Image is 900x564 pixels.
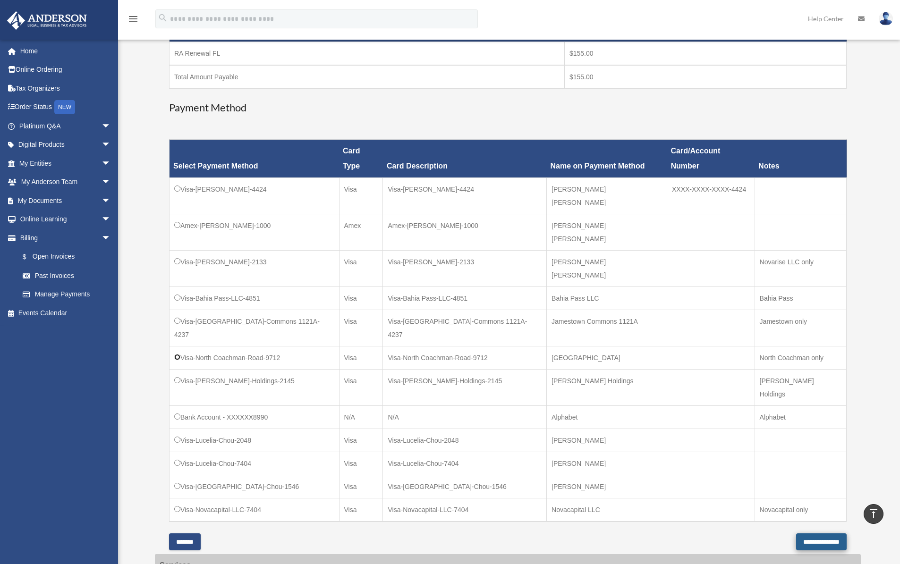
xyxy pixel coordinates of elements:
[383,406,547,429] td: N/A
[25,25,104,32] div: Domain: [DOMAIN_NAME]
[170,287,340,310] td: Visa-Bahia Pass-LLC-4851
[564,65,846,89] td: $155.00
[879,12,893,25] img: User Pic
[102,154,120,173] span: arrow_drop_down
[755,498,846,522] td: Novacapital only
[13,285,120,304] a: Manage Payments
[755,346,846,370] td: North Coachman only
[170,42,565,65] td: RA Renewal FL
[383,498,547,522] td: Visa-Novacapital-LLC-7404
[170,475,340,498] td: Visa-[GEOGRAPHIC_DATA]-Chou-1546
[25,55,33,62] img: tab_domain_overview_orange.svg
[7,191,125,210] a: My Documentsarrow_drop_down
[7,98,125,117] a: Order StatusNEW
[339,287,383,310] td: Visa
[339,346,383,370] td: Visa
[383,429,547,452] td: Visa-Lucelia-Chou-2048
[13,266,120,285] a: Past Invoices
[755,406,846,429] td: Alphabet
[383,178,547,214] td: Visa-[PERSON_NAME]-4424
[755,287,846,310] td: Bahia Pass
[383,287,547,310] td: Visa-Bahia Pass-LLC-4851
[104,56,159,62] div: Keywords by Traffic
[170,429,340,452] td: Visa-Lucelia-Chou-2048
[383,370,547,406] td: Visa-[PERSON_NAME]-Holdings-2145
[170,178,340,214] td: Visa-[PERSON_NAME]-4424
[102,191,120,210] span: arrow_drop_down
[339,214,383,251] td: Amex
[7,210,125,229] a: Online Learningarrow_drop_down
[170,346,340,370] td: Visa-North Coachman-Road-9712
[547,178,667,214] td: [PERSON_NAME] [PERSON_NAME]
[102,210,120,229] span: arrow_drop_down
[339,498,383,522] td: Visa
[383,346,547,370] td: Visa-North Coachman-Road-9712
[127,13,139,25] i: menu
[868,508,879,519] i: vertical_align_top
[864,504,883,524] a: vertical_align_top
[547,214,667,251] td: [PERSON_NAME] [PERSON_NAME]
[547,140,667,178] th: Name on Payment Method
[547,287,667,310] td: Bahia Pass LLC
[7,60,125,79] a: Online Ordering
[127,17,139,25] a: menu
[7,228,120,247] a: Billingarrow_drop_down
[547,452,667,475] td: [PERSON_NAME]
[15,15,23,23] img: logo_orange.svg
[170,310,340,346] td: Visa-[GEOGRAPHIC_DATA]-Commons 1121A-4237
[15,25,23,32] img: website_grey.svg
[383,214,547,251] td: Amex-[PERSON_NAME]-1000
[547,251,667,287] td: [PERSON_NAME] [PERSON_NAME]
[26,15,46,23] div: v 4.0.25
[547,346,667,370] td: [GEOGRAPHIC_DATA]
[102,228,120,248] span: arrow_drop_down
[13,247,116,267] a: $Open Invoices
[547,370,667,406] td: [PERSON_NAME] Holdings
[564,42,846,65] td: $155.00
[28,251,33,263] span: $
[170,370,340,406] td: Visa-[PERSON_NAME]-Holdings-2145
[36,56,85,62] div: Domain Overview
[339,178,383,214] td: Visa
[7,173,125,192] a: My Anderson Teamarrow_drop_down
[383,140,547,178] th: Card Description
[94,55,102,62] img: tab_keywords_by_traffic_grey.svg
[755,140,846,178] th: Notes
[667,140,755,178] th: Card/Account Number
[547,475,667,498] td: [PERSON_NAME]
[547,310,667,346] td: Jamestown Commons 1121A
[667,178,755,214] td: XXXX-XXXX-XXXX-4424
[755,370,846,406] td: [PERSON_NAME] Holdings
[102,117,120,136] span: arrow_drop_down
[339,251,383,287] td: Visa
[170,251,340,287] td: Visa-[PERSON_NAME]-2133
[339,475,383,498] td: Visa
[755,310,846,346] td: Jamestown only
[7,135,125,154] a: Digital Productsarrow_drop_down
[383,310,547,346] td: Visa-[GEOGRAPHIC_DATA]-Commons 1121A-4237
[170,214,340,251] td: Amex-[PERSON_NAME]-1000
[170,65,565,89] td: Total Amount Payable
[547,429,667,452] td: [PERSON_NAME]
[755,251,846,287] td: Novarise LLC only
[339,406,383,429] td: N/A
[383,251,547,287] td: Visa-[PERSON_NAME]-2133
[102,173,120,192] span: arrow_drop_down
[7,117,125,135] a: Platinum Q&Aarrow_drop_down
[170,498,340,522] td: Visa-Novacapital-LLC-7404
[158,13,168,23] i: search
[339,452,383,475] td: Visa
[339,370,383,406] td: Visa
[383,475,547,498] td: Visa-[GEOGRAPHIC_DATA]-Chou-1546
[54,100,75,114] div: NEW
[7,303,125,322] a: Events Calendar
[339,140,383,178] th: Card Type
[4,11,90,30] img: Anderson Advisors Platinum Portal
[7,79,125,98] a: Tax Organizers
[170,140,340,178] th: Select Payment Method
[383,452,547,475] td: Visa-Lucelia-Chou-7404
[169,101,847,115] h3: Payment Method
[170,406,340,429] td: Bank Account - XXXXXX8990
[547,406,667,429] td: Alphabet
[7,42,125,60] a: Home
